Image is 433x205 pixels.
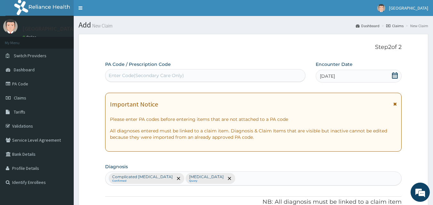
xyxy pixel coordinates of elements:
span: Switch Providers [14,53,46,59]
a: Dashboard [356,23,379,28]
span: [GEOGRAPHIC_DATA] [389,5,428,11]
p: All diagnoses entered must be linked to a claim item. Diagnosis & Claim Items that are visible bu... [110,128,397,140]
p: [MEDICAL_DATA] [189,174,224,179]
small: Query [189,179,224,183]
div: Enter Code(Secondary Care Only) [109,72,184,79]
span: Claims [14,95,26,101]
small: New Claim [91,23,112,28]
span: remove selection option [176,176,181,181]
span: [DATE] [320,73,335,79]
li: New Claim [404,23,428,28]
h1: Important Notice [110,101,158,108]
a: Online [22,35,38,39]
p: [GEOGRAPHIC_DATA] [22,26,75,32]
small: Confirmed [112,179,173,183]
a: Claims [386,23,404,28]
span: Tariffs [14,109,25,115]
p: Step 2 of 2 [105,44,402,51]
p: Please enter PA codes before entering items that are not attached to a PA code [110,116,397,122]
img: User Image [377,4,385,12]
label: Diagnosis [105,163,128,170]
p: Complicated [MEDICAL_DATA] [112,174,173,179]
span: remove selection option [227,176,232,181]
span: Dashboard [14,67,35,73]
label: PA Code / Prescription Code [105,61,171,67]
label: Encounter Date [316,61,353,67]
h1: Add [79,21,428,29]
img: User Image [3,19,18,34]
